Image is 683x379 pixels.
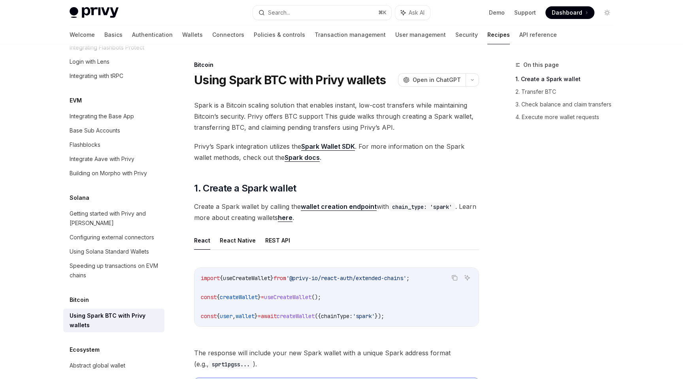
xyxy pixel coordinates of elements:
[398,73,466,87] button: Open in ChatGPT
[63,259,164,282] a: Speeding up transactions on EVM chains
[395,25,446,44] a: User management
[255,313,258,320] span: }
[63,138,164,152] a: Flashblocks
[265,231,290,250] button: REST API
[413,76,461,84] span: Open in ChatGPT
[515,111,620,123] a: 4. Execute more wallet requests
[552,9,582,17] span: Dashboard
[63,358,164,373] a: Abstract global wallet
[217,313,220,320] span: {
[217,294,220,301] span: {
[301,203,377,211] a: wallet creation endpoint
[601,6,613,19] button: Toggle dark mode
[194,231,210,250] button: React
[514,9,536,17] a: Support
[285,153,320,162] a: Spark docs
[70,71,123,81] div: Integrating with tRPC
[209,360,253,369] code: sprt1pgss...
[268,8,290,17] div: Search...
[63,166,164,180] a: Building on Morpho with Privy
[264,294,311,301] span: useCreateWallet
[201,275,220,282] span: import
[63,69,164,83] a: Integrating with tRPC
[270,275,274,282] span: }
[63,109,164,123] a: Integrating the Base App
[315,313,321,320] span: ({
[315,25,386,44] a: Transaction management
[70,311,160,330] div: Using Spark BTC with Privy wallets
[321,313,353,320] span: chainType:
[63,152,164,166] a: Integrate Aave with Privy
[311,294,321,301] span: ();
[253,6,391,20] button: Search...⌘K
[194,73,386,87] h1: Using Spark BTC with Privy wallets
[389,203,455,211] code: chain_type: 'spark'
[194,61,479,69] div: Bitcoin
[278,214,292,222] a: here
[70,209,160,228] div: Getting started with Privy and [PERSON_NAME]
[194,182,296,195] span: 1. Create a Spark wallet
[63,230,164,244] a: Configuring external connectors
[104,25,123,44] a: Basics
[70,247,149,256] div: Using Solana Standard Wallets
[70,112,134,121] div: Integrating the Base App
[132,25,173,44] a: Authentication
[301,142,355,151] a: Spark Wallet SDK
[63,309,164,332] a: Using Spark BTC with Privy wallets
[201,294,217,301] span: const
[70,25,95,44] a: Welcome
[194,201,479,223] span: Create a Spark wallet by calling the with . Learn more about creating wallets .
[261,294,264,301] span: =
[70,233,154,242] div: Configuring external connectors
[194,347,479,370] span: The response will include your new Spark wallet with a unique Spark address format (e.g., ).
[261,313,277,320] span: await
[515,73,620,85] a: 1. Create a Spark wallet
[63,244,164,259] a: Using Solana Standard Wallets
[375,313,384,320] span: });
[449,273,460,283] button: Copy the contents from the code block
[378,9,387,16] span: ⌘ K
[70,154,134,164] div: Integrate Aave with Privy
[286,275,406,282] span: '@privy-io/react-auth/extended-chains'
[201,313,217,320] span: const
[519,25,557,44] a: API reference
[220,294,258,301] span: createWallet
[258,313,261,320] span: =
[70,96,82,105] h5: EVM
[406,275,409,282] span: ;
[220,275,223,282] span: {
[258,294,261,301] span: }
[455,25,478,44] a: Security
[515,85,620,98] a: 2. Transfer BTC
[182,25,203,44] a: Wallets
[194,100,479,133] span: Spark is a Bitcoin scaling solution that enables instant, low-cost transfers while maintaining Bi...
[70,361,125,370] div: Abstract global wallet
[395,6,430,20] button: Ask AI
[220,231,256,250] button: React Native
[70,140,100,150] div: Flashblocks
[515,98,620,111] a: 3. Check balance and claim transfers
[70,193,89,203] h5: Solana
[277,313,315,320] span: createWallet
[489,9,505,17] a: Demo
[462,273,472,283] button: Ask AI
[63,55,164,69] a: Login with Lens
[70,295,89,305] h5: Bitcoin
[212,25,244,44] a: Connectors
[232,313,236,320] span: ,
[545,6,594,19] a: Dashboard
[63,207,164,230] a: Getting started with Privy and [PERSON_NAME]
[409,9,425,17] span: Ask AI
[70,261,160,280] div: Speeding up transactions on EVM chains
[220,313,232,320] span: user
[236,313,255,320] span: wallet
[223,275,270,282] span: useCreateWallet
[523,60,559,70] span: On this page
[70,126,120,135] div: Base Sub Accounts
[70,169,147,178] div: Building on Morpho with Privy
[70,7,119,18] img: light logo
[353,313,375,320] span: 'spark'
[254,25,305,44] a: Policies & controls
[274,275,286,282] span: from
[194,141,479,163] span: Privy’s Spark integration utilizes the . For more information on the Spark wallet methods, check ...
